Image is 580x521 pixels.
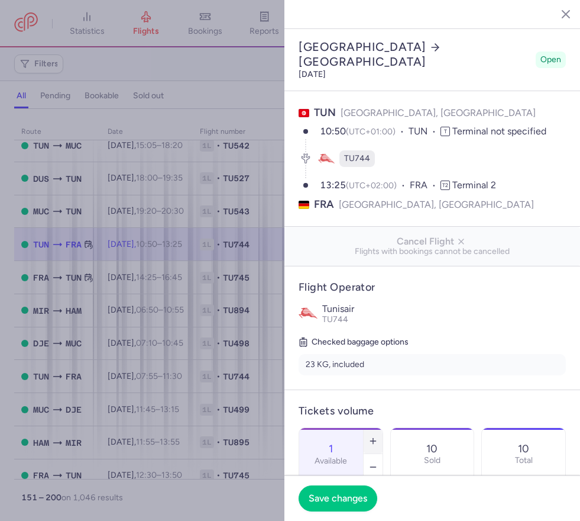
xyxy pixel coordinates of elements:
[515,456,533,465] p: Total
[299,485,377,512] button: Save changes
[299,335,566,349] h5: Checked baggage options
[346,127,396,137] span: (UTC+01:00)
[318,150,335,167] figure: TU airline logo
[320,179,346,191] time: 13:25
[315,456,347,466] label: Available
[299,404,566,418] h4: Tickets volume
[440,127,450,136] span: T
[409,125,440,139] span: TUN
[299,69,326,79] time: [DATE]
[299,304,317,323] img: Tunisair logo
[339,197,534,212] span: [GEOGRAPHIC_DATA], [GEOGRAPHIC_DATA]
[440,181,450,190] span: T2
[299,281,566,294] h4: Flight Operator
[322,304,566,314] p: Tunisair
[314,197,334,212] span: FRA
[426,443,438,455] p: 10
[294,247,571,256] span: Flights with bookings cannot be cancelled
[424,456,440,465] p: Sold
[346,181,397,191] span: (UTC+02:00)
[341,107,536,118] span: [GEOGRAPHIC_DATA], [GEOGRAPHIC_DATA]
[309,493,367,504] span: Save changes
[284,227,580,266] button: Cancel FlightFlights with bookings cannot be cancelled
[299,40,531,69] h2: [GEOGRAPHIC_DATA] [GEOGRAPHIC_DATA]
[322,314,348,324] span: TU744
[540,54,561,66] span: Open
[294,236,571,247] span: Cancel Flight
[299,354,566,375] li: 23 KG, included
[314,106,336,119] span: TUN
[452,179,496,191] span: Terminal 2
[452,126,546,137] span: Terminal not specified
[320,126,346,137] time: 10:50
[344,153,370,165] span: TU744
[518,443,529,455] p: 10
[410,179,440,192] span: FRA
